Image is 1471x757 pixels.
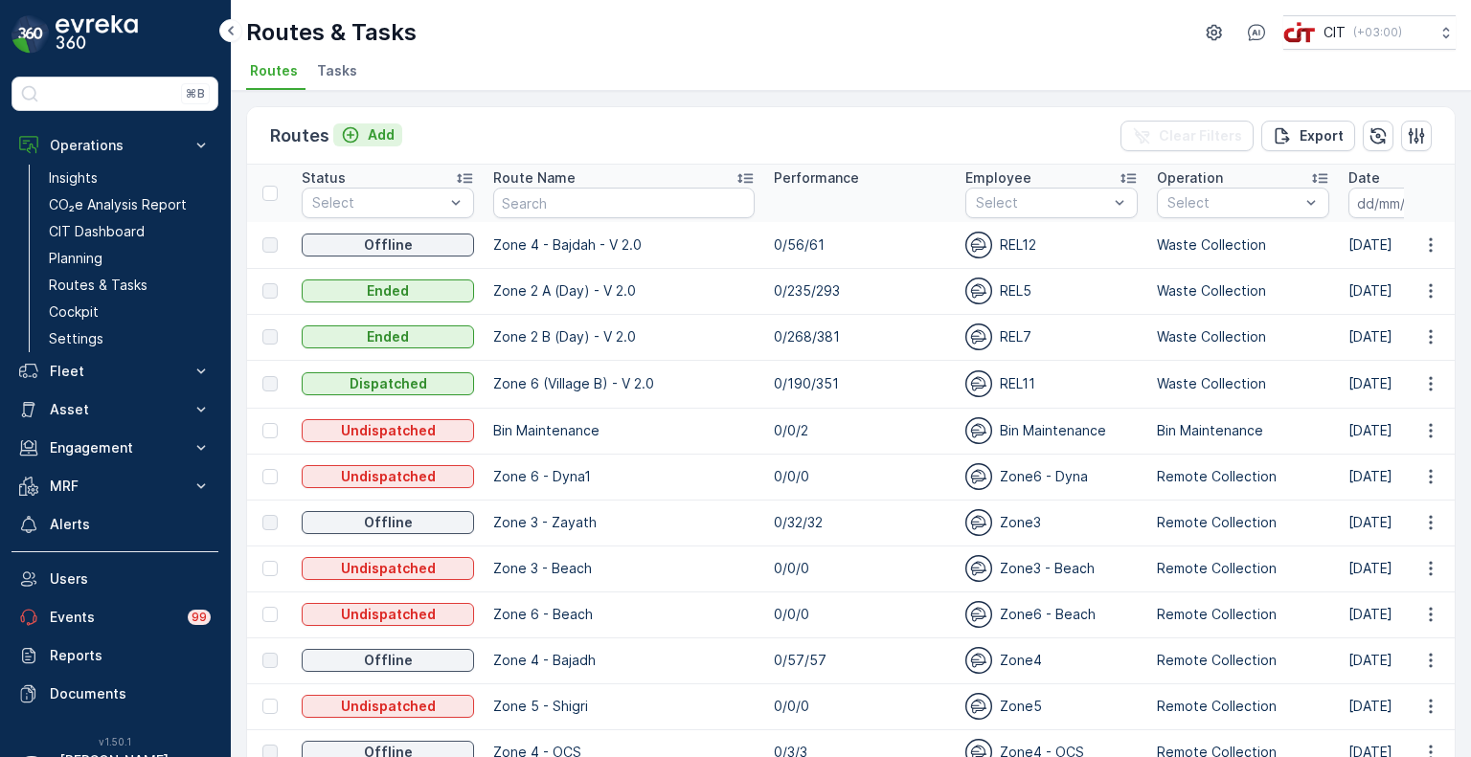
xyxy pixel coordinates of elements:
p: Ended [367,327,409,346]
p: Export [1300,126,1344,145]
input: Search [493,188,755,218]
div: Toggle Row Selected [262,469,278,484]
div: Zone3 [965,509,1138,536]
a: Settings [41,325,218,352]
div: Toggle Row Selected [262,329,278,345]
p: Asset [50,400,180,419]
p: 0/57/57 [774,651,946,670]
button: Undispatched [302,695,474,718]
img: svg%3e [965,647,992,674]
p: Zone 4 - Bajadh [493,651,755,670]
p: Select [976,193,1108,212]
img: svg%3e [965,278,992,304]
p: Routes [270,122,329,149]
p: Zone 6 - Dyna1 [493,467,755,486]
p: Planning [49,249,102,268]
p: 0/190/351 [774,374,946,393]
a: Insights [41,165,218,191]
p: Select [1167,193,1300,212]
p: 99 [191,609,208,626]
p: Route Name [493,168,576,188]
button: Offline [302,649,474,672]
div: Zone4 [965,647,1138,674]
p: Ended [367,281,409,301]
p: Waste Collection [1157,235,1329,255]
p: Undispatched [341,605,436,624]
p: Remote Collection [1157,697,1329,716]
p: Cockpit [49,302,99,322]
p: Offline [364,235,413,255]
p: Bin Maintenance [493,421,755,440]
p: Zone 6 (Village B) - V 2.0 [493,374,755,393]
p: Reports [50,646,211,665]
div: REL5 [965,278,1138,304]
img: cit-logo_pOk6rL0.png [1283,22,1316,43]
div: Toggle Row Selected [262,607,278,622]
p: Settings [49,329,103,348]
div: REL7 [965,323,1138,350]
p: Dispatched [350,374,427,393]
img: svg%3e [965,232,992,258]
button: Undispatched [302,465,474,488]
p: 0/0/0 [774,559,946,578]
img: svg%3e [965,509,992,536]
button: Ended [302,325,474,348]
div: Toggle Row Selected [262,699,278,714]
p: Date [1348,168,1380,188]
img: svg%3e [965,463,992,490]
button: Offline [302,511,474,534]
p: Remote Collection [1157,467,1329,486]
p: Clear Filters [1159,126,1242,145]
p: ⌘B [186,86,205,101]
div: REL12 [965,232,1138,258]
button: CIT(+03:00) [1283,15,1456,50]
p: Waste Collection [1157,374,1329,393]
button: Operations [11,126,218,165]
p: Undispatched [341,697,436,716]
button: Ended [302,279,474,302]
p: Zone 3 - Zayath [493,513,755,532]
img: svg%3e [965,555,992,582]
div: Toggle Row Selected [262,237,278,253]
p: Waste Collection [1157,281,1329,301]
a: Routes & Tasks [41,272,218,299]
button: Add [333,123,402,146]
img: logo_dark-DEwI_e13.png [56,15,138,54]
div: Toggle Row Selected [262,515,278,530]
img: svg%3e [965,370,992,397]
p: ( +03:00 ) [1353,25,1402,40]
p: CIT [1324,23,1346,42]
a: Alerts [11,505,218,544]
p: Remote Collection [1157,559,1329,578]
p: Undispatched [341,467,436,486]
span: Tasks [317,61,357,80]
button: MRF [11,467,218,505]
a: CIT Dashboard [41,218,218,245]
a: Planning [41,245,218,272]
p: CIT Dashboard [49,222,145,241]
p: Zone 5 - Shigri [493,697,755,716]
p: Waste Collection [1157,327,1329,346]
p: 0/0/0 [774,697,946,716]
div: Toggle Row Selected [262,376,278,391]
div: Zone3 - Beach [965,555,1138,582]
p: Undispatched [341,421,436,440]
p: Zone 2 A (Day) - V 2.0 [493,281,755,301]
p: 0/235/293 [774,281,946,301]
button: Undispatched [302,603,474,626]
img: logo [11,15,50,54]
p: Bin Maintenance [1157,421,1329,440]
span: Routes [250,61,298,80]
p: Offline [364,651,413,670]
p: 0/268/381 [774,327,946,346]
button: Asset [11,390,218,429]
button: Undispatched [302,419,474,442]
img: svg%3e [965,323,992,350]
div: Toggle Row Selected [262,561,278,576]
p: Operations [50,136,180,155]
button: Dispatched [302,372,474,395]
p: CO₂e Analysis Report [49,195,187,214]
p: Offline [364,513,413,532]
p: Zone 3 - Beach [493,559,755,578]
p: 0/32/32 [774,513,946,532]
